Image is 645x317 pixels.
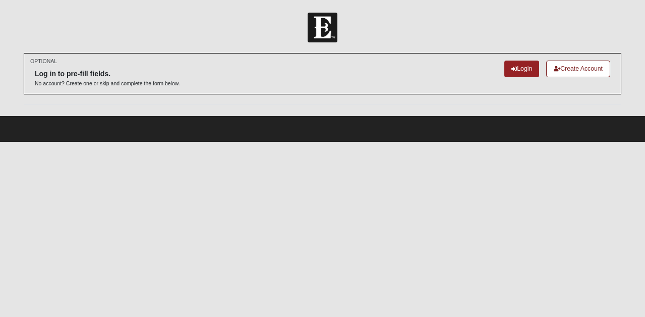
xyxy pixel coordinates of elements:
p: No account? Create one or skip and complete the form below. [35,80,180,87]
h6: Log in to pre-fill fields. [35,70,180,78]
a: Login [504,61,539,77]
a: Create Account [546,61,610,77]
img: Church of Eleven22 Logo [308,13,337,42]
small: OPTIONAL [30,58,57,65]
